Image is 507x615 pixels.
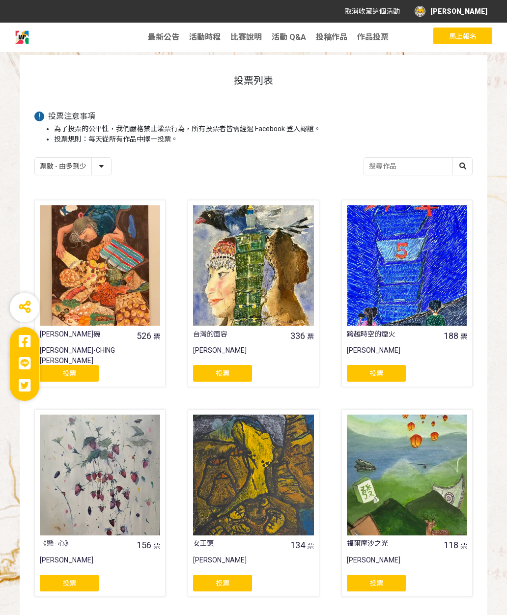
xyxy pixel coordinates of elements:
span: 投稿作品 [316,32,347,42]
div: [PERSON_NAME] [40,555,160,575]
a: 台灣的面容336票[PERSON_NAME]投票 [188,200,319,387]
div: [PERSON_NAME] [347,555,467,575]
img: 2026 IAP羅浮宮國際藝術展徵件 [15,30,29,45]
div: [PERSON_NAME]碗 [40,329,136,339]
div: 福爾摩沙之光 [347,538,443,549]
a: 比賽說明 [230,32,262,42]
input: 搜尋作品 [364,158,472,175]
a: 活動 Q&A [272,32,306,42]
span: 156 [137,540,151,550]
span: 票 [460,542,467,550]
div: [PERSON_NAME] [193,345,313,365]
a: 最新公告 [148,32,179,42]
div: [PERSON_NAME]-CHING [PERSON_NAME] [40,345,160,365]
span: 票 [153,333,160,340]
div: 跨越時空的煙火 [347,329,443,339]
h1: 投票列表 [34,75,473,86]
span: 票 [307,333,314,340]
span: 134 [290,540,305,550]
a: [PERSON_NAME]碗526票[PERSON_NAME]-CHING [PERSON_NAME]投票 [34,200,166,387]
div: 女王頭 [193,538,289,549]
span: 投票 [62,369,76,377]
span: 投票 [369,369,383,377]
div: 《懸 · 心》 [40,538,136,549]
span: 投票 [62,579,76,587]
a: 跨越時空的煙火188票[PERSON_NAME]投票 [341,200,473,387]
a: 福爾摩沙之光118票[PERSON_NAME]投票 [341,409,473,596]
span: 投票注意事項 [48,112,95,121]
a: 女王頭134票[PERSON_NAME]投票 [188,409,319,596]
a: 活動時程 [189,32,221,42]
span: 118 [444,540,458,550]
li: 為了投票的公平性，我們嚴格禁止灌票行為，所有投票者皆需經過 Facebook 登入認證。 [54,124,473,134]
span: 票 [307,542,314,550]
span: 票 [460,333,467,340]
span: 票 [153,542,160,550]
div: [PERSON_NAME] [193,555,313,575]
span: 526 [137,331,151,341]
button: 馬上報名 [433,28,492,44]
div: 台灣的面容 [193,329,289,339]
div: [PERSON_NAME] [347,345,467,365]
a: 作品投票 [357,32,389,42]
span: 投票 [369,579,383,587]
span: 投票 [216,579,229,587]
span: 投票 [216,369,229,377]
li: 投票規則：每天從所有作品中擇一投票。 [54,134,473,144]
a: 《懸 · 心》156票[PERSON_NAME]投票 [34,409,166,596]
span: 取消收藏這個活動 [345,7,400,15]
span: 336 [290,331,305,341]
span: 馬上報名 [449,32,477,40]
span: 188 [444,331,458,341]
